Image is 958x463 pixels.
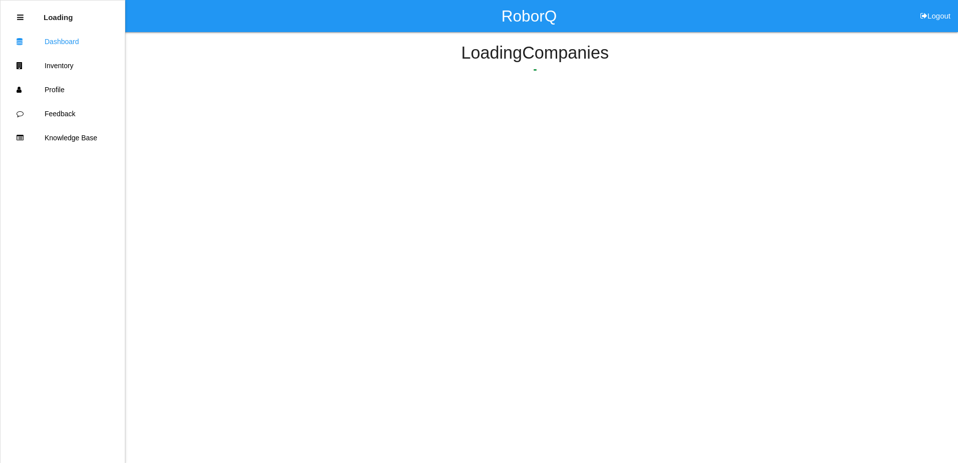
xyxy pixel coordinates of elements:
[44,6,73,22] p: Loading
[1,126,125,150] a: Knowledge Base
[1,54,125,78] a: Inventory
[1,30,125,54] a: Dashboard
[17,6,24,30] div: Close
[1,78,125,102] a: Profile
[1,102,125,126] a: Feedback
[150,44,920,63] h4: Loading Companies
